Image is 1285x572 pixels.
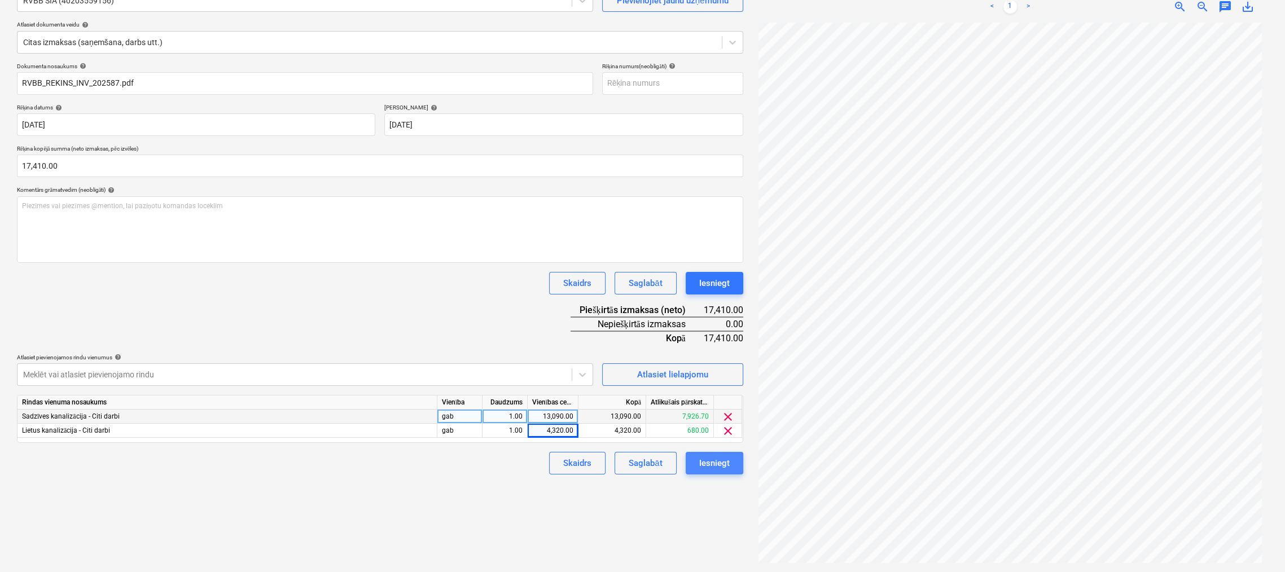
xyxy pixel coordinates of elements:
span: help [53,104,62,111]
input: Dokumenta nosaukums [17,72,593,95]
iframe: Chat Widget [1229,518,1285,572]
div: Skaidrs [563,456,591,470]
button: Iesniegt [686,272,743,294]
span: help [106,187,115,193]
div: 4,320.00 [578,424,646,438]
input: Rēķina numurs [602,72,743,95]
div: 680.00 [646,424,714,438]
div: 13,090.00 [578,410,646,424]
div: Rindas vienuma nosaukums [17,395,437,410]
button: Atlasiet lielapjomu [602,363,743,386]
div: Atlasiet lielapjomu [637,367,708,382]
div: Saglabāt [629,276,662,291]
input: Rēķina kopējā summa (neto izmaksas, pēc izvēles) [17,155,743,177]
div: Atlikušais pārskatītais budžets [646,395,714,410]
div: 7,926.70 [646,410,714,424]
div: Dokumenta nosaukums [17,63,593,70]
div: 4,320.00 [532,424,573,438]
div: Rēķina numurs (neobligāti) [602,63,743,70]
div: Piešķirtās izmaksas (neto) [571,303,703,317]
span: help [428,104,437,111]
span: help [666,63,675,69]
button: Saglabāt [615,452,676,474]
div: Nepiešķirtās izmaksas [571,317,703,331]
div: Daudzums [483,395,528,410]
span: help [112,354,121,360]
button: Saglabāt [615,272,676,294]
div: gab [437,410,483,424]
p: Rēķina kopējā summa (neto izmaksas, pēc izvēles) [17,145,743,155]
div: Skaidrs [563,276,591,291]
div: gab [437,424,483,438]
span: clear [721,424,735,438]
div: 1.00 [487,424,523,438]
span: clear [721,410,735,424]
div: Vienība [437,395,483,410]
div: [PERSON_NAME] [384,104,743,111]
span: help [80,21,89,28]
div: 17,410.00 [704,331,743,345]
div: Kopā [578,395,646,410]
div: 13,090.00 [532,410,573,424]
div: Iesniegt [699,276,730,291]
div: Atlasiet dokumenta veidu [17,21,743,28]
div: Atlasiet pievienojamos rindu vienumus [17,354,593,361]
div: 0.00 [704,317,743,331]
div: Komentārs grāmatvedim (neobligāti) [17,186,743,193]
div: 1.00 [487,410,523,424]
div: Kopā [571,331,703,345]
input: Rēķina datums nav norādīts [17,113,375,136]
span: help [77,63,86,69]
div: Vienības cena [528,395,578,410]
div: 17,410.00 [704,303,743,317]
span: Sadzīves kanalizācija - Citi darbi [22,412,120,420]
button: Iesniegt [686,452,743,474]
div: Saglabāt [629,456,662,470]
input: Izpildes datums nav norādīts [384,113,743,136]
button: Skaidrs [549,272,606,294]
button: Skaidrs [549,452,606,474]
span: Lietus kanalizācija - Citi darbi [22,426,110,434]
div: Rēķina datums [17,104,375,111]
div: Iesniegt [699,456,730,470]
